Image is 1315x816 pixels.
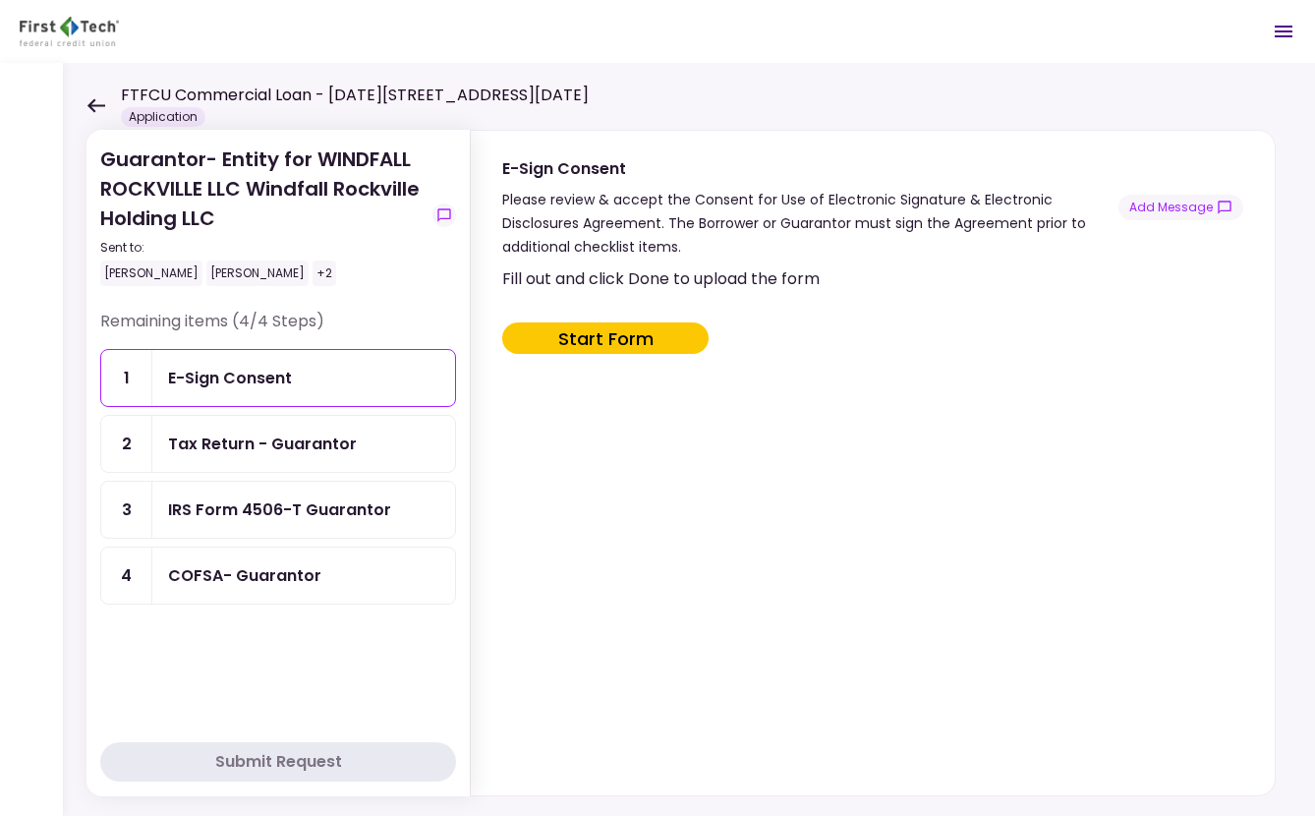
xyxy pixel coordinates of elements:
h1: FTFCU Commercial Loan - [DATE][STREET_ADDRESS][DATE] [121,84,589,107]
a: 4COFSA- Guarantor [100,547,456,605]
div: E-Sign Consent [502,156,1118,181]
div: Please review & accept the Consent for Use of Electronic Signature & Electronic Disclosures Agree... [502,188,1118,259]
div: 4 [101,548,152,604]
img: Partner icon [20,17,119,46]
div: IRS Form 4506-T Guarantor [168,497,391,522]
div: Submit Request [215,750,342,774]
div: COFSA- Guarantor [168,563,321,588]
div: E-Sign Consent [168,366,292,390]
div: Tax Return - Guarantor [168,432,357,456]
a: 2Tax Return - Guarantor [100,415,456,473]
a: 1E-Sign Consent [100,349,456,407]
button: Start Form [502,322,709,354]
div: Remaining items (4/4 Steps) [100,310,456,349]
div: Application [121,107,205,127]
button: show-messages [1118,195,1243,220]
button: show-messages [432,204,456,227]
div: 2 [101,416,152,472]
button: Submit Request [100,742,456,782]
div: +2 [313,261,336,286]
div: E-Sign ConsentPlease review & accept the Consent for Use of Electronic Signature & Electronic Dis... [470,130,1276,796]
button: Open menu [1260,8,1307,55]
div: Sent to: [100,239,425,257]
div: Guarantor- Entity for WINDFALL ROCKVILLE LLC Windfall Rockville Holding LLC [100,145,425,286]
div: [PERSON_NAME] [206,261,309,286]
div: [PERSON_NAME] [100,261,202,286]
a: 3IRS Form 4506-T Guarantor [100,481,456,539]
div: 1 [101,350,152,406]
div: Fill out and click Done to upload the form [502,266,1239,291]
div: 3 [101,482,152,538]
